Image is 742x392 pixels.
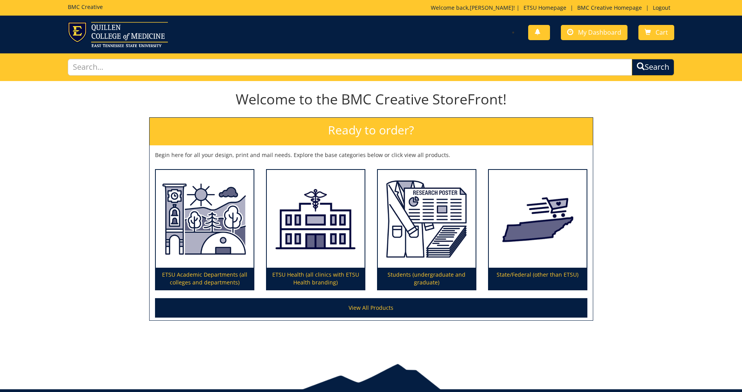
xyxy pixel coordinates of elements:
img: ETSU logo [68,22,168,47]
p: State/Federal (other than ETSU) [489,268,587,290]
span: Cart [656,28,668,37]
img: ETSU Health (all clinics with ETSU Health branding) [267,170,365,268]
a: [PERSON_NAME] [470,4,513,11]
a: ETSU Academic Departments (all colleges and departments) [156,170,254,290]
p: Begin here for all your design, print and mail needs. Explore the base categories below or click ... [155,151,587,159]
img: ETSU Academic Departments (all colleges and departments) [156,170,254,268]
img: State/Federal (other than ETSU) [489,170,587,268]
p: ETSU Academic Departments (all colleges and departments) [156,268,254,290]
a: ETSU Health (all clinics with ETSU Health branding) [267,170,365,290]
a: State/Federal (other than ETSU) [489,170,587,290]
h1: Welcome to the BMC Creative StoreFront! [149,92,593,107]
p: ETSU Health (all clinics with ETSU Health branding) [267,268,365,290]
p: Students (undergraduate and graduate) [378,268,476,290]
a: ETSU Homepage [520,4,570,11]
button: Search [632,59,674,76]
a: My Dashboard [561,25,627,40]
span: My Dashboard [578,28,621,37]
p: Welcome back, ! | | | [431,4,674,12]
a: Cart [638,25,674,40]
a: View All Products [155,298,587,318]
a: Logout [649,4,674,11]
input: Search... [68,59,633,76]
h2: Ready to order? [150,118,593,145]
a: BMC Creative Homepage [573,4,646,11]
img: Students (undergraduate and graduate) [378,170,476,268]
a: Students (undergraduate and graduate) [378,170,476,290]
h5: BMC Creative [68,4,103,10]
